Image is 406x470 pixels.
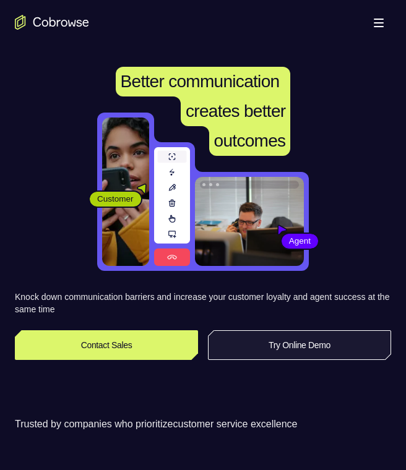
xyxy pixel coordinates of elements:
img: A series of tools used in co-browsing sessions [154,147,190,266]
span: Better communication [121,72,280,91]
a: Contact Sales [15,330,198,360]
a: Go to the home page [15,15,89,30]
span: customer service excellence [173,419,298,429]
p: Knock down communication barriers and increase your customer loyalty and agent success at the sam... [15,291,391,315]
a: Try Online Demo [208,330,391,360]
img: A customer holding their phone [102,117,149,266]
span: creates better [186,101,285,121]
img: A customer support agent talking on the phone [195,177,304,266]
